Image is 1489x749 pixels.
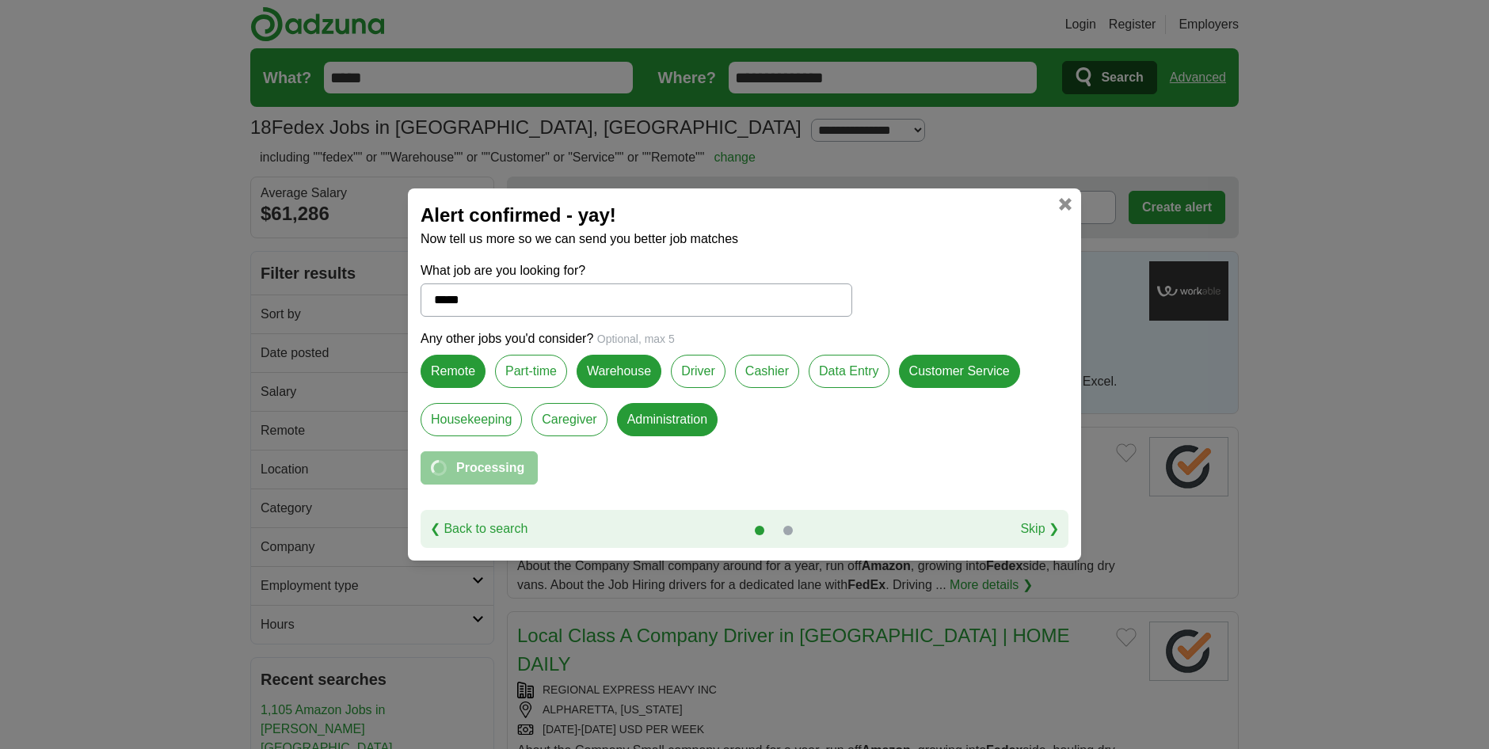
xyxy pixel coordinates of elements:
label: Customer Service [899,355,1020,388]
label: Warehouse [577,355,661,388]
label: Remote [421,355,486,388]
button: Processing [421,451,538,485]
label: Caregiver [531,403,607,436]
label: What job are you looking for? [421,261,852,280]
label: Data Entry [809,355,889,388]
a: Skip ❯ [1020,519,1059,538]
label: Housekeeping [421,403,522,436]
label: Administration [617,403,718,436]
p: Any other jobs you'd consider? [421,329,1068,348]
a: ❮ Back to search [430,519,527,538]
label: Part-time [495,355,567,388]
label: Driver [671,355,725,388]
h2: Alert confirmed - yay! [421,201,1068,230]
p: Now tell us more so we can send you better job matches [421,230,1068,249]
label: Cashier [735,355,799,388]
span: Optional, max 5 [597,333,675,345]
